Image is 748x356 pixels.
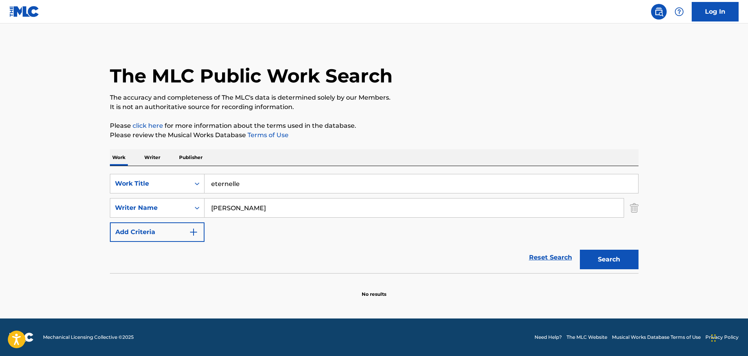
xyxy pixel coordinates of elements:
iframe: Chat Widget [709,318,748,356]
form: Search Form [110,174,639,273]
p: Work [110,149,128,166]
span: Mechanical Licensing Collective © 2025 [43,334,134,341]
p: No results [362,281,386,298]
p: Please review the Musical Works Database [110,131,639,140]
a: Reset Search [525,249,576,266]
a: The MLC Website [567,334,607,341]
p: Please for more information about the terms used in the database. [110,121,639,131]
div: Work Title [115,179,185,188]
p: Writer [142,149,163,166]
img: logo [9,333,34,342]
a: click here [133,122,163,129]
img: help [674,7,684,16]
p: Publisher [177,149,205,166]
img: Delete Criterion [630,198,639,218]
p: It is not an authoritative source for recording information. [110,102,639,112]
a: Need Help? [535,334,562,341]
img: MLC Logo [9,6,39,17]
a: Privacy Policy [705,334,739,341]
button: Add Criteria [110,222,204,242]
h1: The MLC Public Work Search [110,64,393,88]
div: Help [671,4,687,20]
p: The accuracy and completeness of The MLC's data is determined solely by our Members. [110,93,639,102]
a: Musical Works Database Terms of Use [612,334,701,341]
a: Terms of Use [246,131,289,139]
div: Writer Name [115,203,185,213]
img: 9d2ae6d4665cec9f34b9.svg [189,227,198,237]
button: Search [580,250,639,269]
a: Log In [692,2,739,21]
div: Drag [711,326,716,350]
img: search [654,7,664,16]
a: Public Search [651,4,667,20]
